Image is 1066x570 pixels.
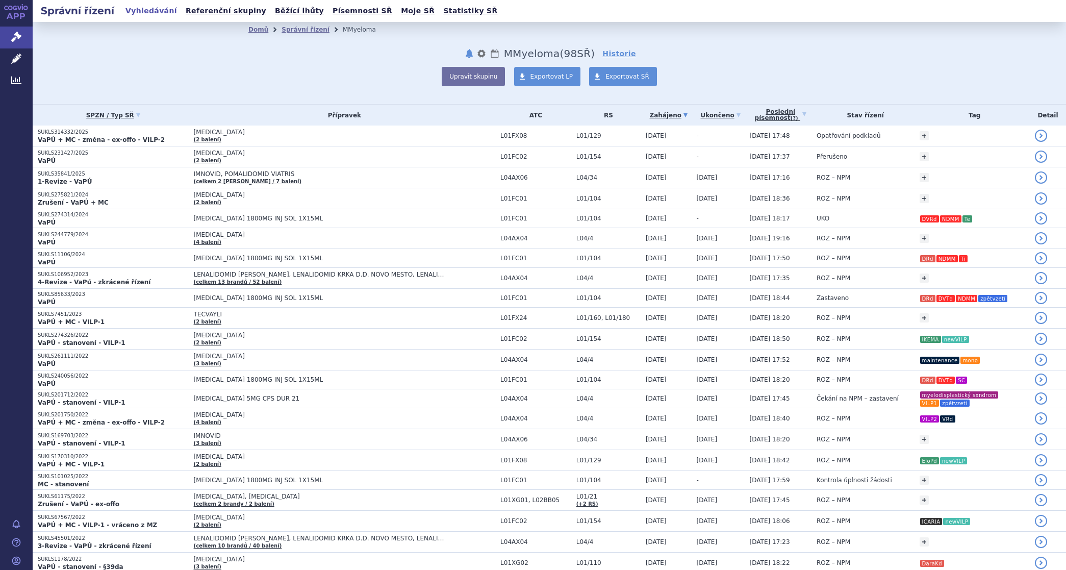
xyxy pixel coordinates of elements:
[697,294,718,302] span: [DATE]
[500,132,571,139] span: L01FX08
[817,477,892,484] span: Kontrola úplnosti žádosti
[38,231,189,238] p: SUKLS244779/2024
[817,294,849,302] span: Zastaveno
[194,440,221,446] a: (3 balení)
[194,255,449,262] span: [MEDICAL_DATA] 1800MG INJ SOL 1X15ML
[576,195,641,202] span: L01/104
[1035,557,1047,569] a: detail
[38,391,189,399] p: SUKLS201712/2022
[697,235,718,242] span: [DATE]
[194,179,301,184] a: (celkem 2 [PERSON_NAME] / 7 balení)
[602,48,636,59] a: Historie
[38,259,56,266] strong: VaPÚ
[576,314,641,321] span: L01/160, L01/180
[942,336,969,343] i: newVILP
[38,473,189,480] p: SUKLS101025/2022
[576,501,598,507] a: (+2 RS)
[915,105,1030,126] th: Tag
[500,153,571,160] span: L01FC02
[697,356,718,363] span: [DATE]
[194,191,449,199] span: [MEDICAL_DATA]
[817,335,850,342] span: ROZ – NPM
[194,353,449,360] span: [MEDICAL_DATA]
[817,415,850,422] span: ROZ – NPM
[920,234,929,243] a: +
[697,376,718,383] span: [DATE]
[646,215,667,222] span: [DATE]
[1035,412,1047,425] a: detail
[38,419,165,426] strong: VaPÚ + MC - změna - ex-offo - VILP-2
[500,335,571,342] span: L01FC02
[605,73,649,80] span: Exportovat SŘ
[646,415,667,422] span: [DATE]
[38,108,189,122] a: SPZN / Typ SŘ
[183,4,269,18] a: Referenční skupiny
[920,518,943,525] i: ICARIA
[464,47,474,60] button: notifikace
[38,170,189,178] p: SUKLS35841/2025
[500,559,571,566] span: L01XG02
[646,395,667,402] span: [DATE]
[38,271,189,278] p: SUKLS106952/2023
[646,356,667,363] span: [DATE]
[646,457,667,464] span: [DATE]
[646,335,667,342] span: [DATE]
[811,105,915,126] th: Stav řízení
[38,199,109,206] strong: Zrušení - VaPÚ + MC
[576,335,641,342] span: L01/154
[750,174,790,181] span: [DATE] 17:16
[500,415,571,422] span: L04AX04
[750,195,790,202] span: [DATE] 18:36
[1035,433,1047,445] a: detail
[571,105,641,126] th: RS
[960,357,980,364] i: mono
[500,376,571,383] span: L01FC01
[495,105,571,126] th: ATC
[500,457,571,464] span: L01FX08
[1035,232,1047,244] a: detail
[38,353,189,360] p: SUKLS261111/2022
[194,522,221,528] a: (2 balení)
[646,255,667,262] span: [DATE]
[1035,333,1047,345] a: detail
[697,415,718,422] span: [DATE]
[750,215,790,222] span: [DATE] 18:17
[697,457,718,464] span: [DATE]
[817,314,850,321] span: ROZ – NPM
[750,335,790,342] span: [DATE] 18:50
[194,231,449,238] span: [MEDICAL_DATA]
[940,400,969,407] i: zpětvzetí
[920,495,929,505] a: +
[940,457,967,464] i: newVILP
[646,497,667,504] span: [DATE]
[646,294,667,302] span: [DATE]
[817,497,850,504] span: ROZ – NPM
[194,271,449,278] span: LENALIDOMID [PERSON_NAME], LENALIDOMID KRKA D.D. NOVO MESTO, LENALIDOMID SANDOZ…
[576,275,641,282] span: L04/4
[1035,374,1047,386] a: detail
[920,415,940,423] i: VILP2
[959,255,968,262] i: Ti
[500,538,571,546] span: L04AX04
[646,235,667,242] span: [DATE]
[1035,151,1047,163] a: detail
[38,493,189,500] p: SUKLS61175/2022
[817,538,850,546] span: ROZ – NPM
[920,435,929,444] a: +
[329,4,395,18] a: Písemnosti SŘ
[750,517,790,525] span: [DATE] 18:06
[194,137,221,142] a: (2 balení)
[920,194,929,203] a: +
[697,275,718,282] span: [DATE]
[194,239,221,245] a: (4 balení)
[646,477,667,484] span: [DATE]
[194,361,221,366] a: (3 balení)
[750,376,790,383] span: [DATE] 18:20
[282,26,329,33] a: Správní řízení
[943,518,970,525] i: newVILP
[697,174,718,181] span: [DATE]
[530,73,573,80] span: Exportovat LP
[38,380,56,387] strong: VaPÚ
[38,157,56,164] strong: VaPÚ
[194,158,221,163] a: (2 balení)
